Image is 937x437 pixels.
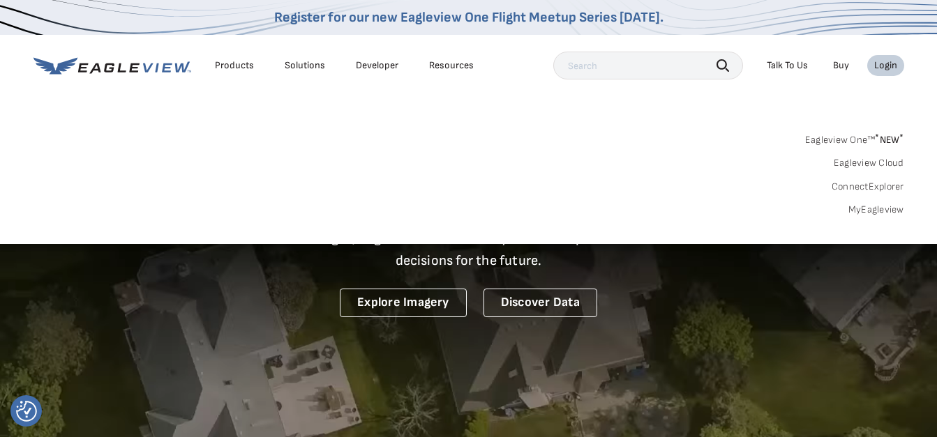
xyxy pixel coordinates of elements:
input: Search [553,52,743,79]
div: Solutions [285,59,325,72]
div: Login [874,59,897,72]
div: Products [215,59,254,72]
a: Eagleview Cloud [834,157,904,169]
a: Buy [833,59,849,72]
a: Discover Data [484,289,597,317]
div: Talk To Us [767,59,808,72]
img: Revisit consent button [16,401,37,422]
div: Resources [429,59,474,72]
a: Register for our new Eagleview One Flight Meetup Series [DATE]. [274,9,664,26]
a: Developer [356,59,398,72]
span: NEW [875,134,904,146]
a: Explore Imagery [340,289,467,317]
a: Eagleview One™*NEW* [805,130,904,146]
a: ConnectExplorer [832,181,904,193]
a: MyEagleview [848,204,904,216]
button: Consent Preferences [16,401,37,422]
